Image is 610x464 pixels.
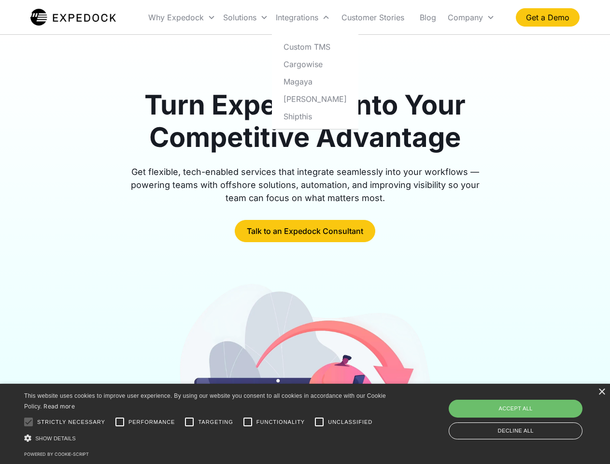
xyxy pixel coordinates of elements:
[276,90,355,107] a: [PERSON_NAME]
[256,418,305,426] span: Functionality
[144,1,219,34] div: Why Expedock
[24,433,389,443] div: Show details
[276,107,355,125] a: Shipthis
[120,165,491,204] div: Get flexible, tech-enabled services that integrate seamlessly into your workflows — powering team...
[272,34,358,129] nav: Integrations
[235,220,375,242] a: Talk to an Expedock Consultant
[276,13,318,22] div: Integrations
[37,418,105,426] span: Strictly necessary
[516,8,580,27] a: Get a Demo
[272,1,334,34] div: Integrations
[120,89,491,154] h1: Turn Expedock Into Your Competitive Advantage
[448,13,483,22] div: Company
[219,1,272,34] div: Solutions
[334,1,412,34] a: Customer Stories
[128,418,175,426] span: Performance
[412,1,444,34] a: Blog
[148,13,204,22] div: Why Expedock
[449,360,610,464] iframe: Chat Widget
[30,8,116,27] img: Expedock Logo
[198,418,233,426] span: Targeting
[43,403,75,410] a: Read more
[276,72,355,90] a: Magaya
[35,435,76,441] span: Show details
[328,418,372,426] span: Unclassified
[30,8,116,27] a: home
[276,55,355,72] a: Cargowise
[276,38,355,55] a: Custom TMS
[444,1,498,34] div: Company
[223,13,256,22] div: Solutions
[24,451,89,457] a: Powered by cookie-script
[24,392,386,410] span: This website uses cookies to improve user experience. By using our website you consent to all coo...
